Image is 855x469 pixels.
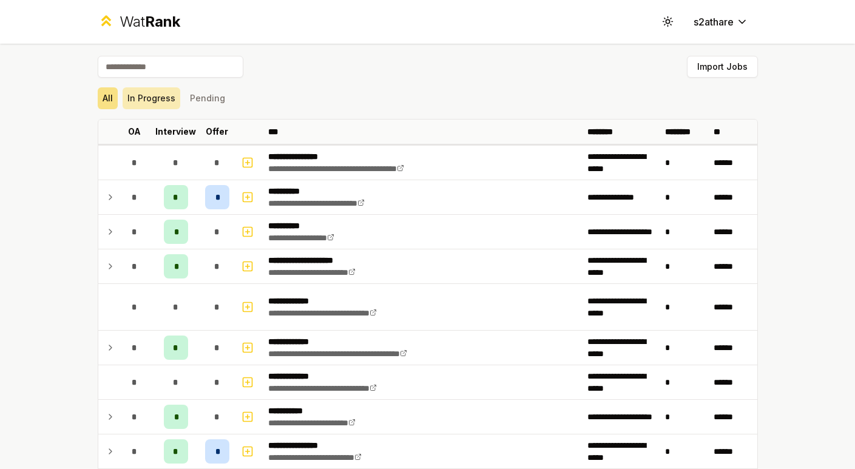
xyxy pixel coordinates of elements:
[687,56,758,78] button: Import Jobs
[155,126,196,138] p: Interview
[128,126,141,138] p: OA
[694,15,734,29] span: s2athare
[145,13,180,30] span: Rank
[123,87,180,109] button: In Progress
[120,12,180,32] div: Wat
[98,12,181,32] a: WatRank
[98,87,118,109] button: All
[684,11,758,33] button: s2athare
[185,87,230,109] button: Pending
[206,126,228,138] p: Offer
